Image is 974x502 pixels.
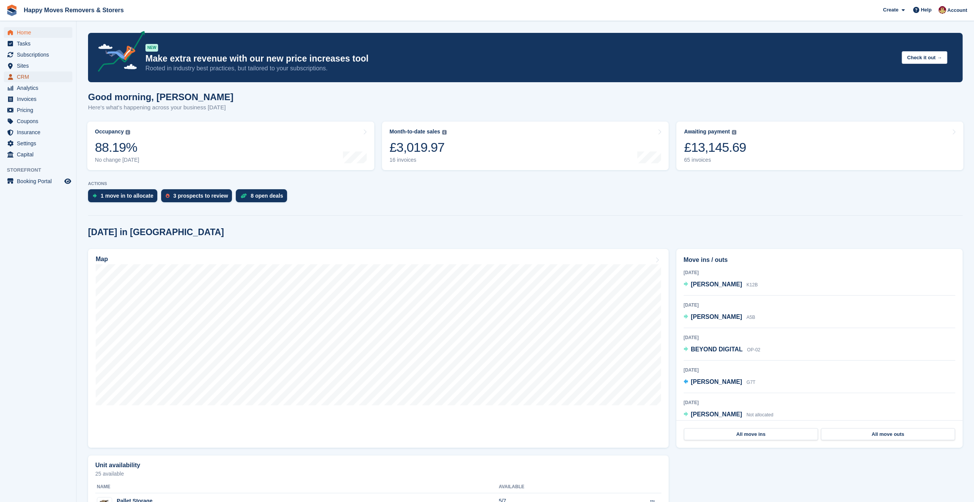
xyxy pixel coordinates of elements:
a: 1 move in to allocate [88,189,161,206]
div: Awaiting payment [684,128,730,135]
h1: Good morning, [PERSON_NAME] [88,92,233,102]
a: menu [4,127,72,138]
div: [DATE] [684,302,955,309]
button: Check it out → [902,51,947,64]
h2: Map [96,256,108,263]
p: Make extra revenue with our new price increases tool [145,53,896,64]
span: Insurance [17,127,63,138]
a: menu [4,49,72,60]
a: All move ins [684,428,818,440]
div: 3 prospects to review [173,193,228,199]
a: BEYOND DIGITAL OP-02 [684,345,760,355]
div: 16 invoices [390,157,447,163]
div: Month-to-date sales [390,128,440,135]
img: prospect-51fa495bee0391a8d652442698ab0144808aea92771e9ea1ae160a38d050c398.svg [166,193,170,198]
div: 88.19% [95,140,139,155]
a: menu [4,105,72,115]
a: Occupancy 88.19% No change [DATE] [87,122,374,170]
img: deal-1b604bf984904fb50ccaf53a9ad4b4a5d6e5aea283cecdc64d6e3604feb123c2.svg [240,193,247,198]
a: [PERSON_NAME] G7T [684,377,755,387]
span: Help [921,6,932,14]
span: Account [947,6,967,14]
a: menu [4,116,72,127]
span: Create [883,6,898,14]
a: Month-to-date sales £3,019.97 16 invoices [382,122,669,170]
img: icon-info-grey-7440780725fd019a000dd9b08b2336e03edf1995a4989e88bcd33f0948082b44.svg [732,130,736,135]
a: [PERSON_NAME] K12B [684,280,758,290]
span: Invoices [17,94,63,104]
a: Awaiting payment £13,145.69 65 invoices [676,122,963,170]
h2: [DATE] in [GEOGRAPHIC_DATA] [88,227,224,237]
a: [PERSON_NAME] A5B [684,312,755,322]
span: Subscriptions [17,49,63,60]
a: menu [4,71,72,82]
span: [PERSON_NAME] [691,314,742,320]
div: [DATE] [684,269,955,276]
span: G7T [746,380,755,385]
a: menu [4,60,72,71]
p: 25 available [95,471,661,476]
div: [DATE] [684,399,955,406]
img: Steven Fry [938,6,946,14]
img: move_ins_to_allocate_icon-fdf77a2bb77ea45bf5b3d319d69a93e2d87916cf1d5bf7949dd705db3b84f3ca.svg [93,193,97,198]
div: 1 move in to allocate [101,193,153,199]
a: 3 prospects to review [161,189,236,206]
span: [PERSON_NAME] [691,281,742,288]
a: menu [4,138,72,149]
h2: Move ins / outs [684,255,955,265]
img: stora-icon-8386f47178a22dfd0bd8f6a31ec36ba5ce8667c1dd55bd0f319d3a0aa187defe.svg [6,5,18,16]
span: OP-02 [747,347,760,353]
span: CRM [17,71,63,82]
a: [PERSON_NAME] Not allocated [684,410,773,420]
span: [PERSON_NAME] [691,411,742,418]
th: Available [499,481,599,493]
span: Pricing [17,105,63,115]
p: ACTIONS [88,181,963,186]
span: A5B [746,315,755,320]
div: NEW [145,44,158,52]
a: menu [4,176,72,187]
a: Happy Moves Removers & Storers [21,4,127,16]
a: menu [4,38,72,49]
div: 8 open deals [251,193,283,199]
a: menu [4,27,72,38]
div: [DATE] [684,334,955,341]
a: Map [88,249,669,448]
span: K12B [746,282,757,288]
img: icon-info-grey-7440780725fd019a000dd9b08b2336e03edf1995a4989e88bcd33f0948082b44.svg [442,130,447,135]
span: Sites [17,60,63,71]
a: menu [4,94,72,104]
span: Coupons [17,116,63,127]
a: 8 open deals [236,189,291,206]
span: Analytics [17,83,63,93]
span: BEYOND DIGITAL [691,346,743,353]
span: [PERSON_NAME] [691,379,742,385]
span: Booking Portal [17,176,63,187]
a: All move outs [821,428,955,440]
h2: Unit availability [95,462,140,469]
p: Here's what's happening across your business [DATE] [88,103,233,112]
div: Occupancy [95,128,124,135]
div: £13,145.69 [684,140,746,155]
img: icon-info-grey-7440780725fd019a000dd9b08b2336e03edf1995a4989e88bcd33f0948082b44.svg [126,130,130,135]
a: Preview store [63,177,72,186]
a: menu [4,83,72,93]
div: [DATE] [684,367,955,374]
img: price-adjustments-announcement-icon-8257ccfd72463d97f412b2fc003d46551f7dbcb40ab6d574587a9cd5c0d94... [91,31,145,75]
div: No change [DATE] [95,157,139,163]
span: Storefront [7,166,76,174]
div: £3,019.97 [390,140,447,155]
p: Rooted in industry best practices, but tailored to your subscriptions. [145,64,896,73]
span: Settings [17,138,63,149]
th: Name [95,481,499,493]
a: menu [4,149,72,160]
span: Home [17,27,63,38]
span: Capital [17,149,63,160]
div: 65 invoices [684,157,746,163]
span: Not allocated [746,412,773,418]
span: Tasks [17,38,63,49]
